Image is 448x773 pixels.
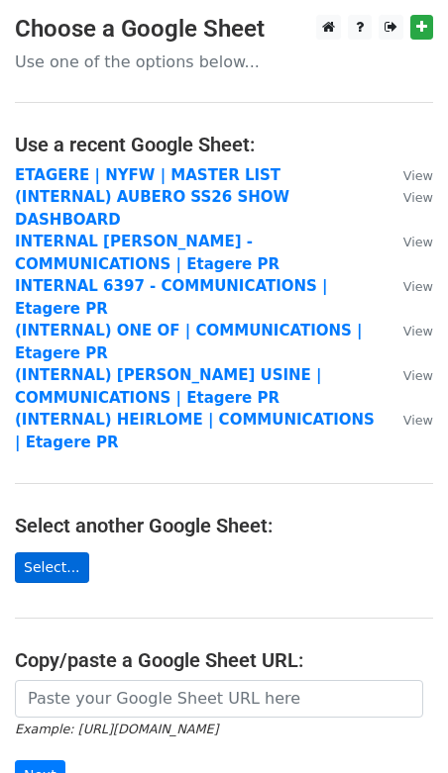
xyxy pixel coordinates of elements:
a: (INTERNAL) ONE OF | COMMUNICATIONS | Etagere PR [15,322,363,362]
a: View [384,411,433,429]
h3: Choose a Google Sheet [15,15,433,44]
p: Use one of the options below... [15,51,433,72]
a: Select... [15,552,89,583]
a: (INTERNAL) HEIRLOME | COMMUNICATIONS | Etagere PR [15,411,375,451]
a: INTERNAL [PERSON_NAME] - COMMUNICATIONS | Etagere PR [15,233,280,273]
small: Example: [URL][DOMAIN_NAME] [15,722,218,736]
h4: Copy/paste a Google Sheet URL: [15,648,433,672]
a: View [384,322,433,339]
a: View [384,233,433,250]
a: View [384,166,433,184]
small: View [403,235,433,249]
h4: Select another Google Sheet: [15,514,433,537]
small: View [403,413,433,428]
a: (INTERNAL) AUBERO SS26 SHOW DASHBOARD [15,188,289,229]
a: ETAGERE | NYFW | MASTER LIST [15,166,280,184]
a: (INTERNAL) [PERSON_NAME] USINE | COMMUNICATIONS | Etagere PR [15,366,322,407]
small: View [403,279,433,294]
a: View [384,277,433,295]
h4: Use a recent Google Sheet: [15,133,433,156]
small: View [403,368,433,383]
a: INTERNAL 6397 - COMMUNICATIONS | Etagere PR [15,277,328,318]
iframe: Chat Widget [349,678,448,773]
a: View [384,188,433,206]
small: View [403,168,433,183]
a: View [384,366,433,384]
input: Paste your Google Sheet URL here [15,680,423,718]
small: View [403,324,433,338]
small: View [403,190,433,205]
